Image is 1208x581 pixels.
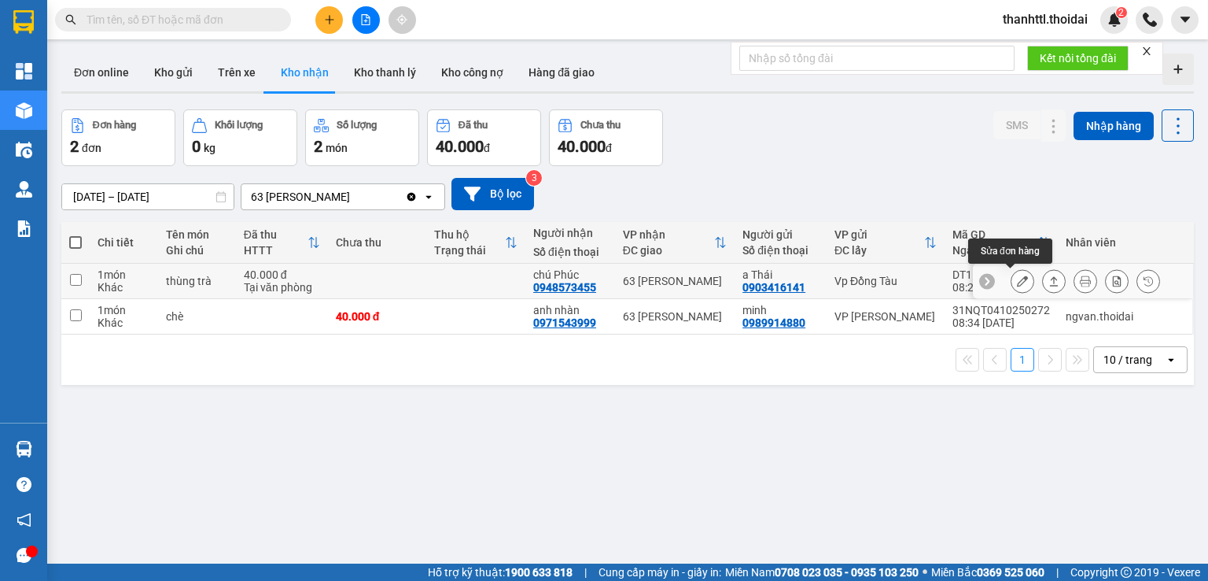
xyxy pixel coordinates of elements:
div: Người nhận [533,227,607,239]
div: Chưa thu [580,120,621,131]
div: 63 [PERSON_NAME] [251,189,350,205]
input: Selected 63 Trần Quang Tặng. [352,189,353,205]
span: copyright [1121,567,1132,578]
svg: Clear value [405,191,418,203]
div: Giao hàng [1042,269,1066,293]
div: 08:22 [DATE] [952,281,1050,294]
button: Bộ lọc [451,178,534,210]
span: 40.000 [558,137,606,156]
span: 0 [192,137,201,156]
div: Sửa đơn hàng [968,239,1052,264]
span: 2 [70,137,79,156]
div: thùng trà [166,275,228,287]
div: Chi tiết [98,236,150,249]
div: 0971543999 [533,316,596,329]
span: 40.000 [436,137,484,156]
div: Khác [98,281,150,294]
div: 0903416141 [742,281,805,294]
span: đ [606,142,612,154]
th: Toggle SortBy [426,222,525,264]
button: Chưa thu40.000đ [549,109,663,166]
button: Kho công nợ [429,54,516,91]
div: Đã thu [459,120,488,131]
div: Tên món [166,228,228,241]
img: warehouse-icon [16,102,32,119]
span: Miền Bắc [931,564,1044,581]
div: Mã GD [952,228,1037,241]
div: Khối lượng [215,120,263,131]
button: 1 [1011,348,1034,372]
div: ĐC lấy [834,244,924,257]
input: Select a date range. [62,184,234,209]
div: Đã thu [244,228,308,241]
div: 40.000 đ [336,310,419,323]
button: aim [389,6,416,34]
div: Chưa thu [336,236,419,249]
div: Ngày ĐH [952,244,1037,257]
button: file-add [352,6,380,34]
th: Toggle SortBy [945,222,1058,264]
button: Kết nối tổng đài [1027,46,1129,71]
div: 31NQT0410250272 [952,304,1050,316]
button: Đơn online [61,54,142,91]
button: Kho thanh lý [341,54,429,91]
span: notification [17,513,31,527]
span: thanhttl.thoidai [990,9,1100,29]
div: Vp Đồng Tàu [834,275,937,287]
div: Trạng thái [434,244,505,257]
img: warehouse-icon [16,441,32,457]
div: Tạo kho hàng mới [1162,54,1194,85]
div: minh [742,304,819,316]
div: Sửa đơn hàng [1011,269,1034,293]
th: Toggle SortBy [236,222,328,264]
div: Người gửi [742,228,819,241]
div: 1 món [98,304,150,316]
span: Cung cấp máy in - giấy in: [598,564,721,581]
span: message [17,548,31,563]
div: 0948573455 [533,281,596,294]
div: Nhân viên [1066,236,1184,249]
div: Số lượng [337,120,377,131]
button: plus [315,6,343,34]
div: 08:34 [DATE] [952,316,1050,329]
span: | [584,564,587,581]
div: Khác [98,316,150,329]
img: solution-icon [16,220,32,237]
div: chú Phúc [533,268,607,281]
span: | [1056,564,1059,581]
span: Hỗ trợ kỹ thuật: [428,564,573,581]
div: VP [PERSON_NAME] [834,310,937,323]
button: Khối lượng0kg [183,109,297,166]
img: warehouse-icon [16,181,32,198]
div: 40.000 đ [244,268,320,281]
input: Nhập số tổng đài [739,46,1015,71]
span: plus [324,14,335,25]
strong: 1900 633 818 [505,566,573,579]
div: 1 món [98,268,150,281]
div: Đơn hàng [93,120,136,131]
th: Toggle SortBy [827,222,945,264]
span: 2 [314,137,322,156]
div: Tại văn phòng [244,281,320,294]
svg: open [422,191,435,203]
span: file-add [360,14,371,25]
th: Toggle SortBy [615,222,735,264]
div: ĐC giao [623,244,714,257]
span: aim [396,14,407,25]
div: 63 [PERSON_NAME] [623,310,727,323]
button: Số lượng2món [305,109,419,166]
button: caret-down [1171,6,1199,34]
span: món [326,142,348,154]
div: ngvan.thoidai [1066,310,1184,323]
span: Kết nối tổng đài [1040,50,1116,67]
div: chè [166,310,228,323]
img: phone-icon [1143,13,1157,27]
div: 0989914880 [742,316,805,329]
sup: 3 [526,170,542,186]
span: ⚪️ [923,569,927,575]
span: search [65,14,76,25]
div: Ghi chú [166,244,228,257]
div: Thu hộ [434,228,505,241]
span: caret-down [1178,13,1192,27]
sup: 2 [1116,7,1127,18]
